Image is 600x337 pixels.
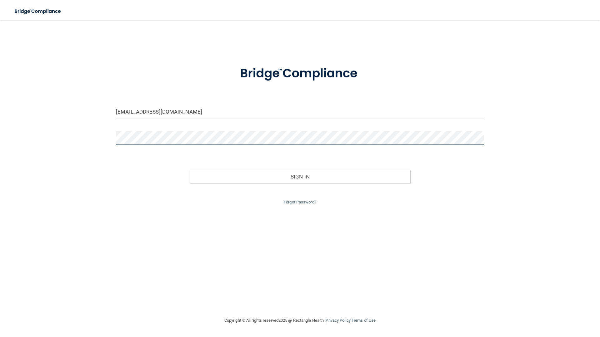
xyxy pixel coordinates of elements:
img: bridge_compliance_login_screen.278c3ca4.svg [227,57,373,90]
button: Sign In [190,170,411,183]
a: Forgot Password? [284,200,316,204]
iframe: Drift Widget Chat Controller [569,294,592,318]
a: Privacy Policy [326,318,350,323]
div: Copyright © All rights reserved 2025 @ Rectangle Health | | [186,310,414,330]
input: Email [116,105,484,119]
a: Terms of Use [352,318,376,323]
img: bridge_compliance_login_screen.278c3ca4.svg [9,5,67,18]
